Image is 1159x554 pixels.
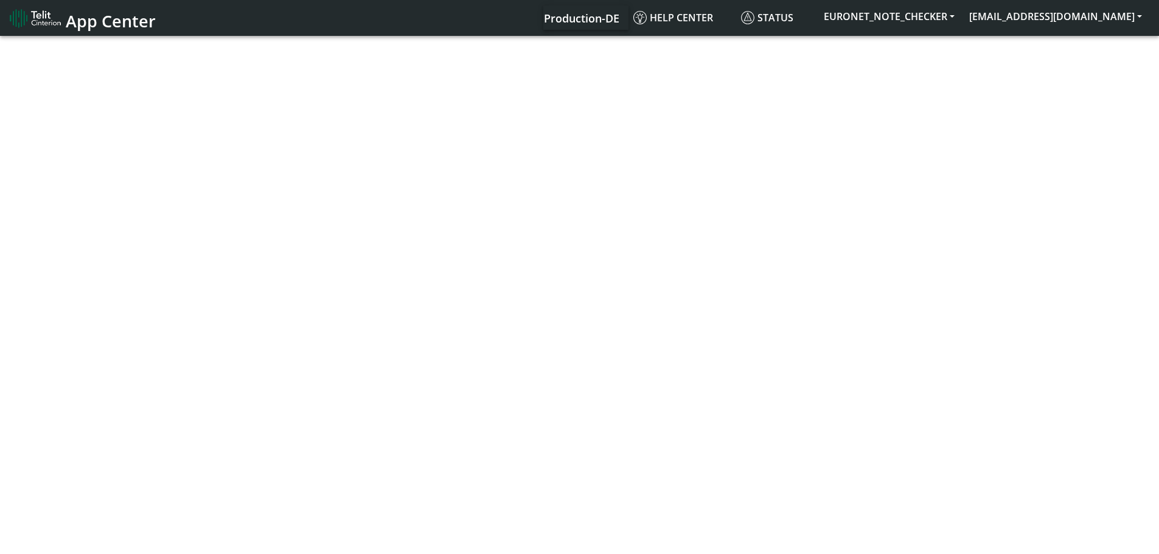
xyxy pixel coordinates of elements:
[962,5,1149,27] button: [EMAIL_ADDRESS][DOMAIN_NAME]
[66,10,156,32] span: App Center
[741,11,754,24] img: status.svg
[10,5,154,31] a: App Center
[544,11,619,26] span: Production-DE
[628,5,736,30] a: Help center
[816,5,962,27] button: EURONET_NOTE_CHECKER
[10,9,61,28] img: logo-telit-cinterion-gw-new.png
[633,11,647,24] img: knowledge.svg
[543,5,619,30] a: Your current platform instance
[741,11,793,24] span: Status
[633,11,713,24] span: Help center
[736,5,816,30] a: Status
